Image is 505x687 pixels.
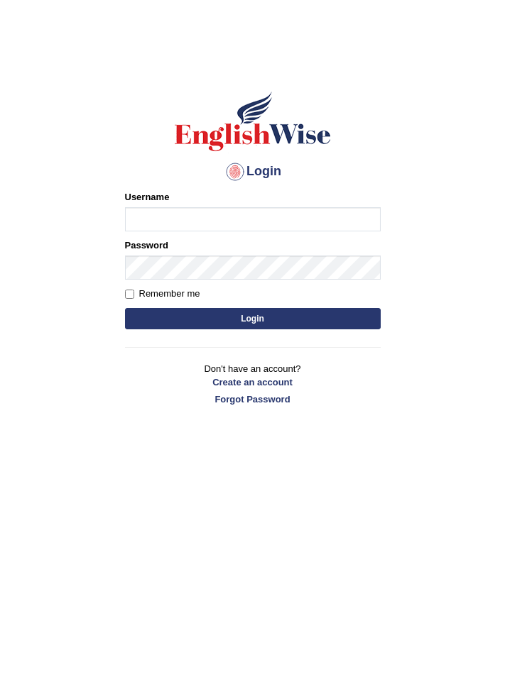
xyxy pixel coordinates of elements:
img: Logo of English Wise sign in for intelligent practice with AI [172,89,334,153]
a: Forgot Password [125,392,381,406]
a: Create an account [125,375,381,389]
p: Don't have an account? [125,362,381,406]
h4: Login [125,160,381,183]
input: Remember me [125,290,134,299]
label: Username [125,190,170,204]
label: Password [125,238,168,252]
button: Login [125,308,381,329]
label: Remember me [125,287,200,301]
